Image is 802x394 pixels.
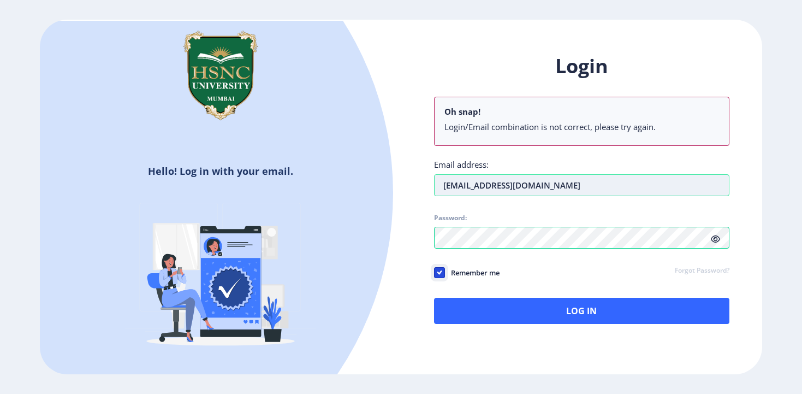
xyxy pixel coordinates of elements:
[265,374,315,390] a: Register
[434,214,467,222] label: Password:
[48,373,393,391] h5: Don't have an account?
[444,121,719,132] li: Login/Email combination is not correct, please try again.
[434,53,729,79] h1: Login
[434,298,729,324] button: Log In
[445,266,500,279] span: Remember me
[166,21,275,130] img: hsnc.png
[125,182,316,373] img: Verified-rafiki.svg
[444,106,480,117] b: Oh snap!
[675,266,729,276] a: Forgot Password?
[434,159,489,170] label: Email address:
[434,174,729,196] input: Email address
